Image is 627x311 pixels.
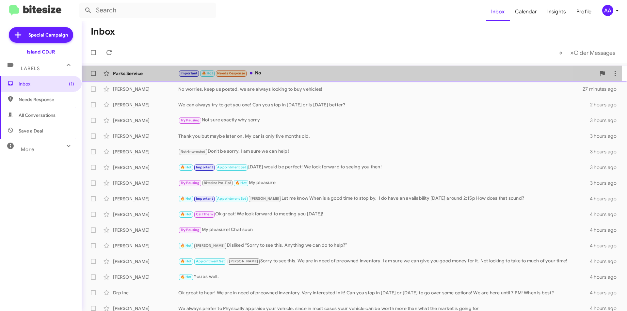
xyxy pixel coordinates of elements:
div: Parks Service [113,70,178,77]
div: Thank you but maybe later on. My car is only five months old. [178,133,590,139]
span: Appointment Set [196,259,225,263]
div: 4 hours ago [590,289,622,296]
div: 27 minutes ago [583,86,622,92]
span: 🔥 Hot [181,196,192,201]
span: [PERSON_NAME] [229,259,258,263]
div: 4 hours ago [590,195,622,202]
span: Try Pausing [181,118,200,122]
div: [PERSON_NAME] [113,148,178,155]
span: All Conversations [19,112,56,118]
div: [PERSON_NAME] [113,211,178,218]
span: Not-Interested [181,149,206,154]
span: 🔥 Hot [235,181,247,185]
span: 🔥 Hot [181,275,192,279]
div: 3 hours ago [590,164,622,171]
span: [PERSON_NAME] [196,243,225,248]
span: Labels [21,66,40,71]
span: Needs Response [19,96,74,103]
span: « [559,49,563,57]
div: [PERSON_NAME] [113,242,178,249]
span: Important [196,165,213,169]
div: Drp Inc [113,289,178,296]
div: Sorry to see this. We are in need of preowned inventory. I am sure we can give you good money for... [178,257,590,265]
div: [PERSON_NAME] [113,180,178,186]
div: [PERSON_NAME] [113,227,178,233]
a: Insights [542,2,571,21]
span: Call Them [196,212,213,216]
span: Special Campaign [28,32,68,38]
div: No [178,70,596,77]
button: Next [566,46,619,59]
span: Try Pausing [181,228,200,232]
span: Bitesize Pro-Tip! [204,181,231,185]
a: Profile [571,2,597,21]
div: 4 hours ago [590,274,622,280]
div: 3 hours ago [590,180,622,186]
span: Important [196,196,213,201]
span: Inbox [19,81,74,87]
div: [PERSON_NAME] [113,258,178,265]
button: AA [597,5,620,16]
div: 3 hours ago [590,117,622,124]
span: Needs Response [217,71,245,75]
div: Island CDJR [27,49,55,55]
div: [PERSON_NAME] [113,117,178,124]
span: Appointment Set [217,165,246,169]
div: 4 hours ago [590,242,622,249]
div: No worries, keep us posted, we are always looking to buy vehicles! [178,86,583,92]
div: We can always try to get you one! Can you stop in [DATE] or is [DATE] better? [178,101,590,108]
input: Search [79,3,216,18]
span: 🔥 Hot [181,259,192,263]
div: Let me know When is a good time to stop by, I do have an availability [DATE] around 2:15p How doe... [178,195,590,202]
span: » [570,49,574,57]
div: 4 hours ago [590,258,622,265]
div: Ok great! We look forward to meeting you [DATE]! [178,210,590,218]
div: 3 hours ago [590,148,622,155]
nav: Page navigation example [555,46,619,59]
span: 🔥 Hot [181,165,192,169]
div: Ok great to hear! We are in need of preowned inventory. Very interested in it! Can you stop in [D... [178,289,590,296]
div: You as well. [178,273,590,281]
button: Previous [555,46,567,59]
span: [PERSON_NAME] [250,196,280,201]
div: 4 hours ago [590,227,622,233]
span: 🔥 Hot [202,71,213,75]
div: 2 hours ago [590,101,622,108]
div: Don't be sorry, I am sure we can help! [178,148,590,155]
span: More [21,147,34,152]
div: [PERSON_NAME] [113,133,178,139]
span: (1) [69,81,74,87]
div: [PERSON_NAME] [113,101,178,108]
div: Disliked “Sorry to see this. Anything we can do to help?” [178,242,590,249]
h1: Inbox [91,26,115,37]
span: Save a Deal [19,128,43,134]
span: 🔥 Hot [181,212,192,216]
span: 🔥 Hot [181,243,192,248]
div: [PERSON_NAME] [113,86,178,92]
span: Older Messages [574,49,615,56]
a: Calendar [510,2,542,21]
span: Important [181,71,198,75]
div: [PERSON_NAME] [113,274,178,280]
div: 3 hours ago [590,133,622,139]
div: [PERSON_NAME] [113,164,178,171]
div: [PERSON_NAME] [113,195,178,202]
a: Special Campaign [9,27,73,43]
div: My pleasure [178,179,590,187]
a: Inbox [486,2,510,21]
div: AA [602,5,613,16]
div: Not sure exactly why sorry [178,117,590,124]
span: Try Pausing [181,181,200,185]
span: Appointment Set [217,196,246,201]
div: My pleasure! Chat soon [178,226,590,234]
div: [DATE] would be perfect! We look forward to seeing you then! [178,163,590,171]
div: 4 hours ago [590,211,622,218]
